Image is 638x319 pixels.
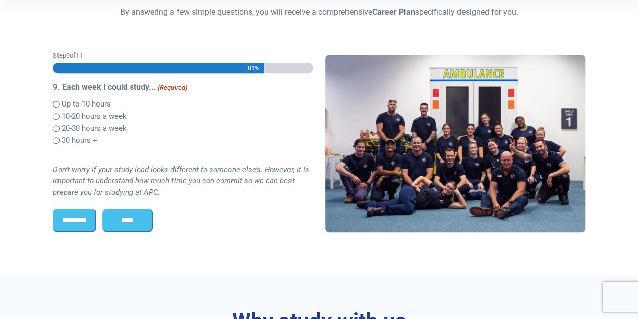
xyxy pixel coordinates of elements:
label: Up to 10 hours [62,98,111,110]
span: 81% [247,63,260,73]
span: (Required) [157,83,188,93]
label: 30 hours + [62,135,97,146]
span: 11 [76,51,83,59]
label: 10-20 hours a week [62,111,127,122]
p: Step of [53,50,313,60]
span: 9 [66,51,70,59]
label: 20-30 hours a week [62,123,127,134]
p: By answering a few simple questions, you will receive a comprehensive specifically designed for you. [53,6,585,18]
legend: 9. Each week I could study... [53,81,313,93]
strong: Career Plan [372,7,415,17]
i: Don’t worry if your study load looks different to someone else’s. However, it is important to und... [53,165,309,197]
